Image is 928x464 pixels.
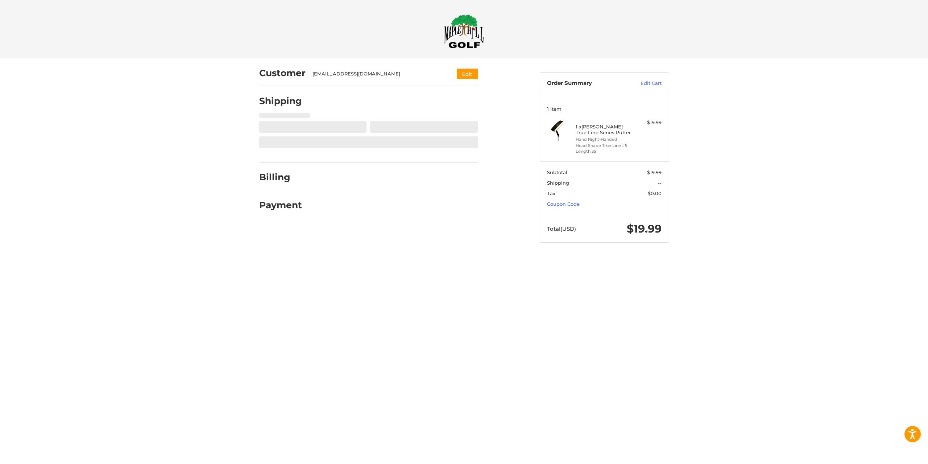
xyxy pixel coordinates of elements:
[576,143,631,149] li: Head Shape True Line #5
[547,190,555,196] span: Tax
[647,169,662,175] span: $19.99
[547,169,567,175] span: Subtotal
[627,222,662,235] span: $19.99
[576,136,631,143] li: Hand Right-Handed
[259,95,302,107] h2: Shipping
[547,225,576,232] span: Total (USD)
[444,14,484,48] img: Maple Hill Golf
[576,124,631,136] h4: 1 x [PERSON_NAME] True Line Series Putter
[625,80,662,87] a: Edit Cart
[457,69,478,79] button: Edit
[259,67,306,79] h2: Customer
[312,70,443,78] div: [EMAIL_ADDRESS][DOMAIN_NAME]
[648,190,662,196] span: $0.00
[259,172,302,183] h2: Billing
[547,80,625,87] h3: Order Summary
[547,201,580,207] a: Coupon Code
[547,106,662,112] h3: 1 Item
[259,200,302,211] h2: Payment
[658,180,662,186] span: --
[633,119,662,126] div: $19.99
[547,180,569,186] span: Shipping
[576,148,631,155] li: Length 35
